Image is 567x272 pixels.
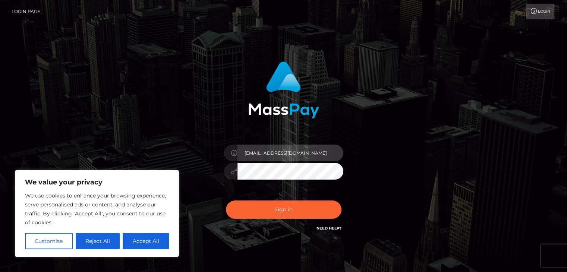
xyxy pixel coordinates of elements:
[526,4,554,19] a: Login
[12,4,40,19] a: Login Page
[15,170,179,257] div: We value your privacy
[76,233,120,249] button: Reject All
[248,61,319,118] img: MassPay Login
[25,233,73,249] button: Customise
[226,200,341,219] button: Sign in
[123,233,169,249] button: Accept All
[316,226,341,231] a: Need Help?
[25,178,169,187] p: We value your privacy
[237,145,343,161] input: Username...
[25,191,169,227] p: We use cookies to enhance your browsing experience, serve personalised ads or content, and analys...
